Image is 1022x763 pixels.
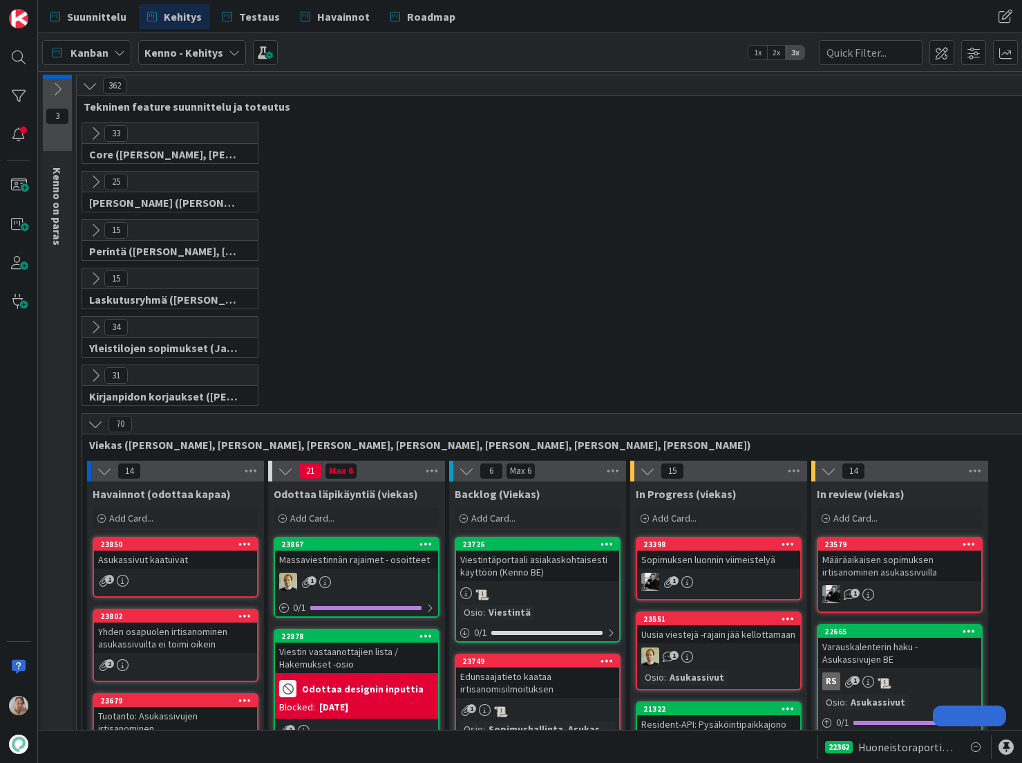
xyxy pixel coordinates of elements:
[319,700,348,715] div: [DATE]
[456,655,619,698] div: 23749Edunsaajatieto kaataa irtisanomisilmoituksen
[664,670,666,685] span: :
[666,670,728,685] div: Asukassivut
[144,46,223,59] b: Kenno - Kehitys
[460,605,483,620] div: Osio
[641,573,659,591] img: KM
[109,512,153,524] span: Add Card...
[467,704,476,713] span: 1
[637,538,800,551] div: 23398
[89,147,240,161] span: Core (Pasi, Jussi, JaakkoHä, Jyri, Leo, MikkoK, Väinö, MattiH)
[108,416,132,432] span: 70
[89,341,240,355] span: Yleistilojen sopimukset (Jaakko, VilleP, TommiL, Simo)
[275,538,438,551] div: 23867
[299,463,322,479] span: 21
[483,605,485,620] span: :
[637,625,800,643] div: Uusia viestejä -rajain jää kellottamaan
[104,319,128,335] span: 34
[641,647,659,665] img: ML
[462,656,619,666] div: 23749
[641,670,664,685] div: Osio
[767,46,786,59] span: 2x
[637,647,800,665] div: ML
[822,585,840,603] img: KM
[382,4,464,29] a: Roadmap
[67,8,126,25] span: Suunnittelu
[480,463,503,479] span: 6
[105,659,114,668] span: 2
[89,196,240,210] span: Halti (Sebastian, VilleH, Riikka, Antti, MikkoV, PetriH, PetriM)
[748,46,767,59] span: 1x
[103,77,126,94] span: 362
[818,714,981,731] div: 0/1
[818,585,981,603] div: KM
[50,167,64,246] span: Kenno on paras
[483,721,485,737] span: :
[845,695,847,710] span: :
[836,715,849,730] span: 0 / 1
[822,695,845,710] div: Osio
[100,696,257,706] div: 23679
[292,4,378,29] a: Havainnot
[239,8,280,25] span: Testaus
[94,551,257,569] div: Asukassivut kaatuivat
[94,610,257,623] div: 23802
[104,125,128,142] span: 33
[164,8,202,25] span: Kehitys
[281,540,438,549] div: 23867
[456,551,619,581] div: Viestintäportaali asiakaskohtaisesti käyttöön (Kenno BE)
[214,4,288,29] a: Testaus
[637,715,800,733] div: Resident-API: Pysäköintipaikkajono
[281,632,438,641] div: 22878
[637,573,800,591] div: KM
[94,623,257,653] div: Yhden osapuolen irtisanominen asukassivuilta ei toimi oikein
[89,293,240,306] span: Laskutusryhmä (Antti, Keijo)
[817,487,905,501] span: In review (viekas)
[307,576,316,585] span: 1
[643,540,800,549] div: 23398
[847,695,909,710] div: Asukassivut
[456,624,619,641] div: 0/1
[279,573,297,591] img: ML
[460,721,483,737] div: Osio
[275,643,438,673] div: Viestin vastaanottajien lista / Hakemukset -osio
[456,668,619,698] div: Edunsaajatieto kaataa irtisanomisilmoituksen
[818,538,981,581] div: 23579Määräaikaisen sopimuksen irtisanominen asukassivuilla
[100,612,257,621] div: 23802
[302,684,424,694] b: Odottaa designin inputtia
[462,540,619,549] div: 23726
[275,630,438,673] div: 22878Viestin vastaanottajien lista / Hakemukset -osio
[407,8,455,25] span: Roadmap
[822,672,840,690] div: RS
[661,463,684,479] span: 15
[786,46,804,59] span: 3x
[104,222,128,239] span: 15
[818,538,981,551] div: 23579
[637,703,800,733] div: 21322Resident-API: Pysäköintipaikkajono
[290,512,334,524] span: Add Card...
[94,610,257,653] div: 23802Yhden osapuolen irtisanominen asukassivuilta ei toimi oikein
[139,4,210,29] a: Kehitys
[637,703,800,715] div: 21322
[94,538,257,551] div: 23850
[456,538,619,551] div: 23726
[819,40,922,65] input: Quick Filter...
[275,573,438,591] div: ML
[474,625,487,640] span: 0 / 1
[833,512,878,524] span: Add Card...
[670,651,679,660] span: 1
[275,630,438,643] div: 22878
[94,695,257,737] div: 23679Tuotanto: Asukassivujen irtisanominen
[9,735,28,754] img: avatar
[275,538,438,569] div: 23867Massaviestinnän rajaimet - osoitteet
[643,614,800,624] div: 23551
[9,9,28,28] img: Visit kanbanzone.com
[637,551,800,569] div: Sopimuksen luonnin viimeistelyä
[842,463,865,479] span: 14
[636,487,737,501] span: In Progress (viekas)
[824,627,981,636] div: 22665
[851,589,860,598] span: 1
[824,540,981,549] div: 23579
[485,721,612,737] div: Sopimushallinta, Asukas...
[94,707,257,737] div: Tuotanto: Asukassivujen irtisanominen
[293,600,306,615] span: 0 / 1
